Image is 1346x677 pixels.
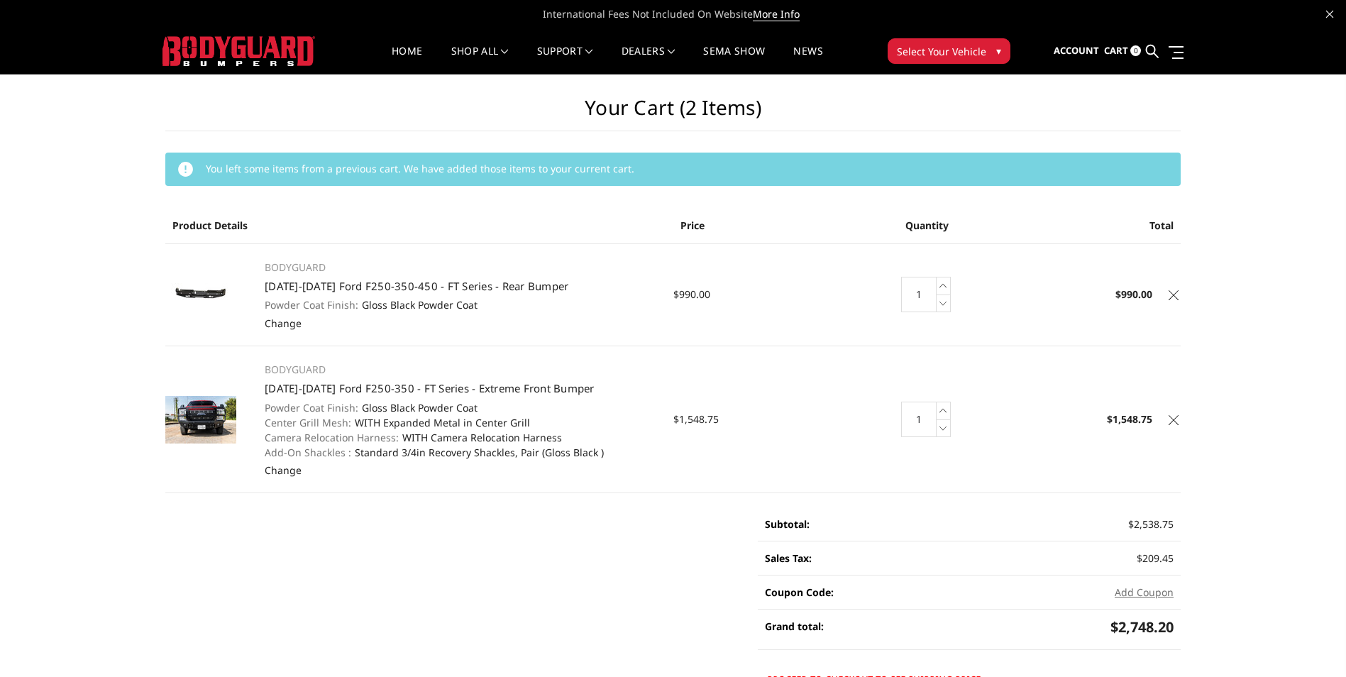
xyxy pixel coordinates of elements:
p: BODYGUARD [265,259,658,276]
a: News [793,46,822,74]
span: Cart [1104,44,1128,57]
strong: $990.00 [1115,287,1152,301]
th: Product Details [165,207,673,244]
a: shop all [451,46,509,74]
span: $990.00 [673,287,710,301]
a: Support [537,46,593,74]
p: BODYGUARD [265,361,658,378]
h1: Your Cart (2 items) [165,96,1181,131]
span: $2,748.20 [1110,617,1174,637]
a: Home [392,46,422,74]
dd: Gloss Black Powder Coat [265,297,658,312]
th: Quantity [842,207,1012,244]
dt: Center Grill Mesh: [265,415,351,430]
dt: Powder Coat Finish: [265,400,358,415]
strong: Coupon Code: [765,585,834,599]
dd: WITH Expanded Metal in Center Grill [265,415,658,430]
strong: $1,548.75 [1107,412,1152,426]
span: You left some items from a previous cart. We have added those items to your current cart. [206,162,634,175]
th: Price [673,207,843,244]
a: SEMA Show [703,46,765,74]
dd: Gloss Black Powder Coat [265,400,658,415]
button: Add Coupon [1115,585,1174,600]
span: 0 [1130,45,1141,56]
dt: Powder Coat Finish: [265,297,358,312]
a: [DATE]-[DATE] Ford F250-350-450 - FT Series - Rear Bumper [265,279,568,293]
a: Change [265,463,302,477]
strong: Sales Tax: [765,551,812,565]
span: $1,548.75 [673,412,719,426]
img: 2023-2025 Ford F250-350-450 - FT Series - Rear Bumper [165,277,236,312]
span: $2,538.75 [1128,517,1174,531]
dt: Add-On Shackles : [265,445,351,460]
span: Select Your Vehicle [897,44,986,59]
dt: Camera Relocation Harness: [265,430,399,445]
a: Account [1054,32,1099,70]
a: [DATE]-[DATE] Ford F250-350 - FT Series - Extreme Front Bumper [265,381,595,395]
span: $209.45 [1137,551,1174,565]
dd: Standard 3/4in Recovery Shackles, Pair (Gloss Black ) [265,445,658,460]
strong: Subtotal: [765,517,810,531]
a: More Info [753,7,800,21]
a: Cart 0 [1104,32,1141,70]
dd: WITH Camera Relocation Harness [265,430,658,445]
th: Total [1012,207,1181,244]
span: ▾ [996,43,1001,58]
a: Dealers [622,46,675,74]
strong: Grand total: [765,620,824,633]
button: Select Your Vehicle [888,38,1010,64]
img: 2023-2025 Ford F250-350 - FT Series - Extreme Front Bumper [165,396,236,444]
span: Account [1054,44,1099,57]
img: BODYGUARD BUMPERS [162,36,315,66]
a: Change [265,317,302,330]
